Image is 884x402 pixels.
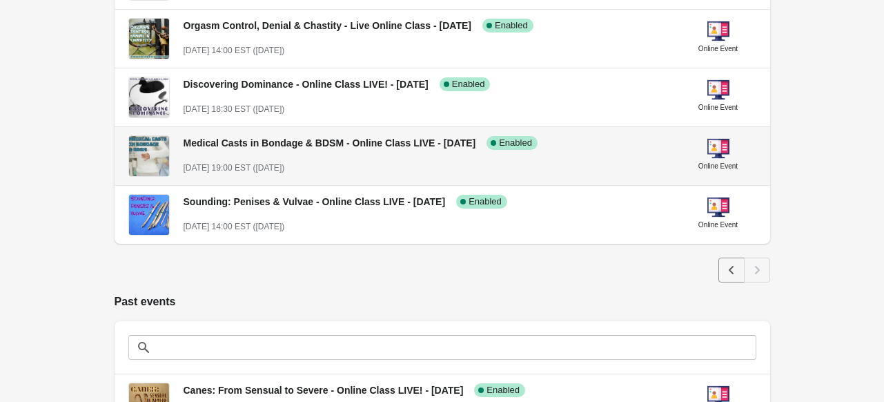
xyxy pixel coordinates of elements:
[129,195,169,235] img: Sounding: Penises & Vulvae - Online Class LIVE - December 14, 2025
[184,20,471,31] span: Orgasm Control, Denial & Chastity - Live Online Class - [DATE]
[698,218,738,232] div: Online Event
[707,137,729,160] img: online-event-5d64391802a09ceff1f8b055f10f5880.png
[452,79,485,90] span: Enabled
[184,46,285,55] span: [DATE] 14:00 EST ([DATE])
[184,163,285,173] span: [DATE] 19:00 EST ([DATE])
[707,79,729,101] img: online-event-5d64391802a09ceff1f8b055f10f5880.png
[129,136,169,176] img: Medical Casts in Bondage & BDSM - Online Class LIVE - December 11, 2025
[129,19,169,59] img: Orgasm Control, Denial & Chastity - Live Online Class - November 30, 2025
[707,20,729,42] img: online-event-5d64391802a09ceff1f8b055f10f5880.png
[469,196,502,207] span: Enabled
[184,79,429,90] span: Discovering Dominance - Online Class LIVE! - [DATE]
[718,258,770,283] nav: Pagination
[184,196,446,207] span: Sounding: Penises & Vulvae - Online Class LIVE - [DATE]
[707,196,729,218] img: online-event-5d64391802a09ceff1f8b055f10f5880.png
[184,104,285,114] span: [DATE] 18:30 EST ([DATE])
[487,385,520,396] span: Enabled
[184,385,464,396] span: Canes: From Sensual to Severe - Online Class LIVE! - [DATE]
[115,294,770,310] h2: Past events
[718,258,745,283] button: Previous
[698,42,738,56] div: Online Event
[698,160,738,173] div: Online Event
[499,137,532,149] span: Enabled
[698,101,738,115] div: Online Event
[184,222,285,231] span: [DATE] 14:00 EST ([DATE])
[184,137,476,149] span: Medical Casts in Bondage & BDSM - Online Class LIVE - [DATE]
[495,20,528,31] span: Enabled
[129,77,169,117] img: Discovering Dominance - Online Class LIVE! - December 4, 2025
